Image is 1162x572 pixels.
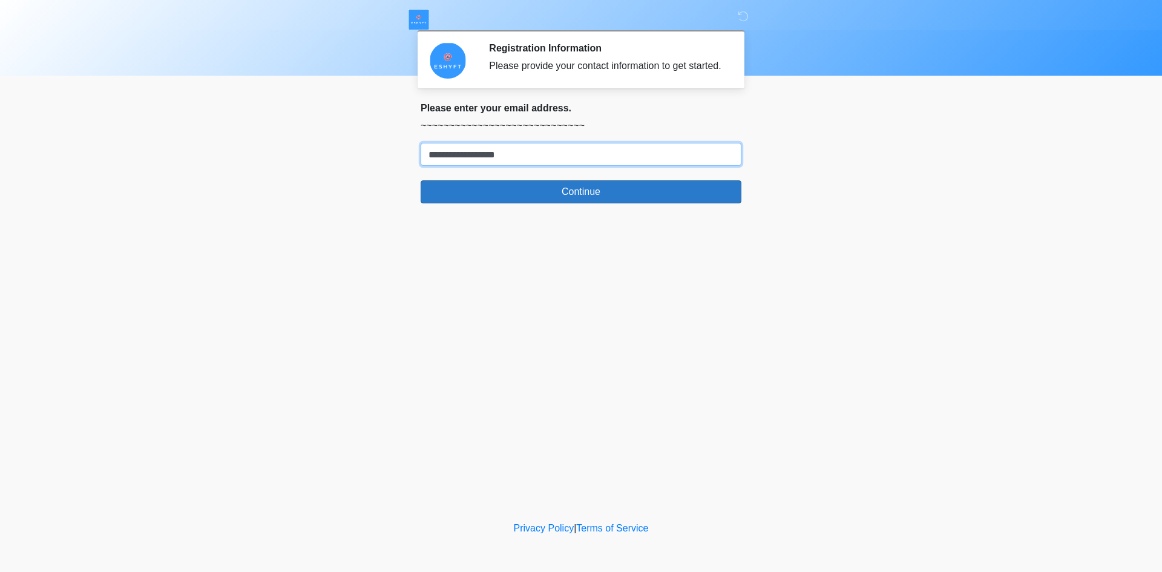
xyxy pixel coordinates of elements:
[430,42,466,79] img: Agent Avatar
[421,102,741,114] h2: Please enter your email address.
[576,523,648,533] a: Terms of Service
[489,59,723,73] div: Please provide your contact information to get started.
[574,523,576,533] a: |
[409,9,429,30] img: ESHYFT Logo
[514,523,574,533] a: Privacy Policy
[421,119,741,133] p: ~~~~~~~~~~~~~~~~~~~~~~~~~~~~~
[489,42,723,54] h2: Registration Information
[421,180,741,203] button: Continue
